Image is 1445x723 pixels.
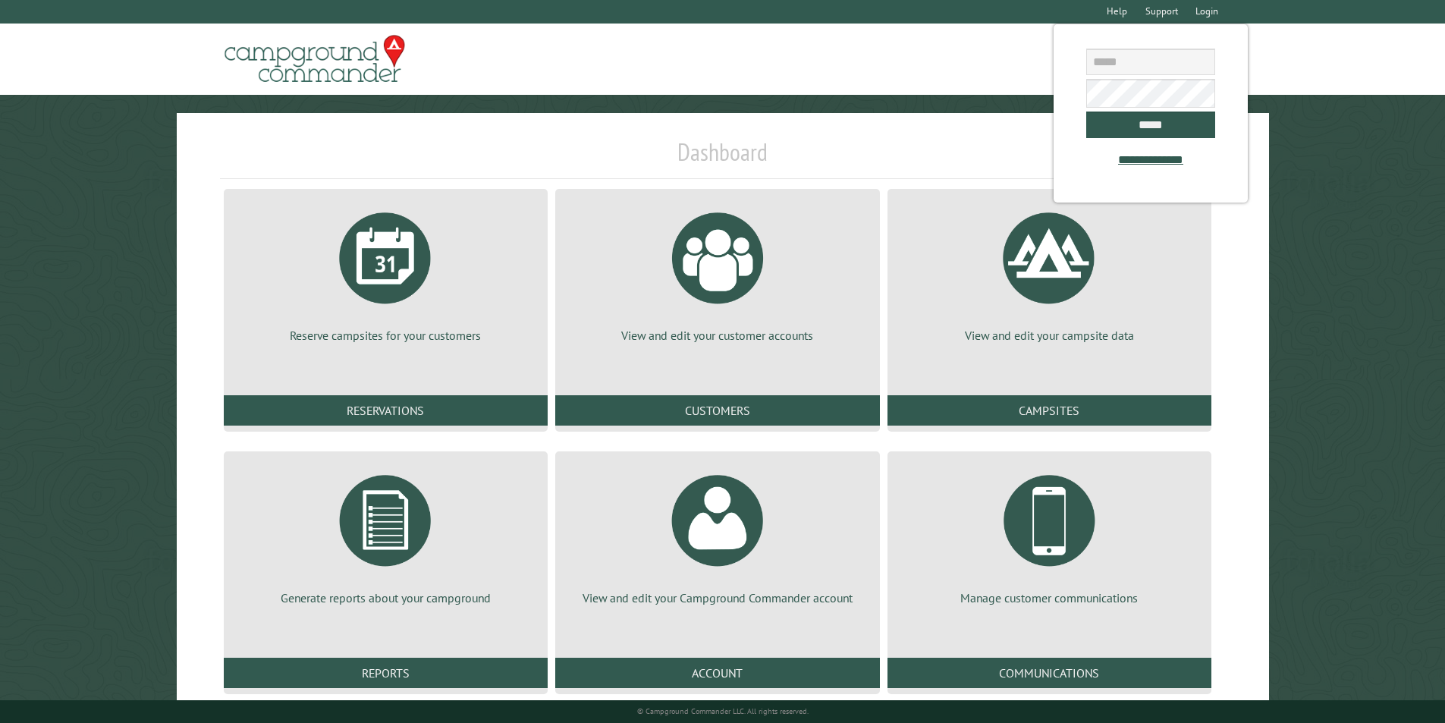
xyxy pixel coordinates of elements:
p: Generate reports about your campground [242,589,529,606]
small: © Campground Commander LLC. All rights reserved. [637,706,809,716]
h1: Dashboard [220,137,1226,179]
a: Generate reports about your campground [242,464,529,606]
p: View and edit your customer accounts [573,327,861,344]
a: Account [555,658,879,688]
a: Reserve campsites for your customers [242,201,529,344]
a: Reports [224,658,548,688]
a: Customers [555,395,879,426]
img: Campground Commander [220,30,410,89]
a: View and edit your customer accounts [573,201,861,344]
p: Reserve campsites for your customers [242,327,529,344]
a: View and edit your campsite data [906,201,1193,344]
a: Reservations [224,395,548,426]
p: View and edit your campsite data [906,327,1193,344]
p: Manage customer communications [906,589,1193,606]
a: Manage customer communications [906,464,1193,606]
a: Communications [887,658,1211,688]
a: View and edit your Campground Commander account [573,464,861,606]
a: Campsites [887,395,1211,426]
p: View and edit your Campground Commander account [573,589,861,606]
